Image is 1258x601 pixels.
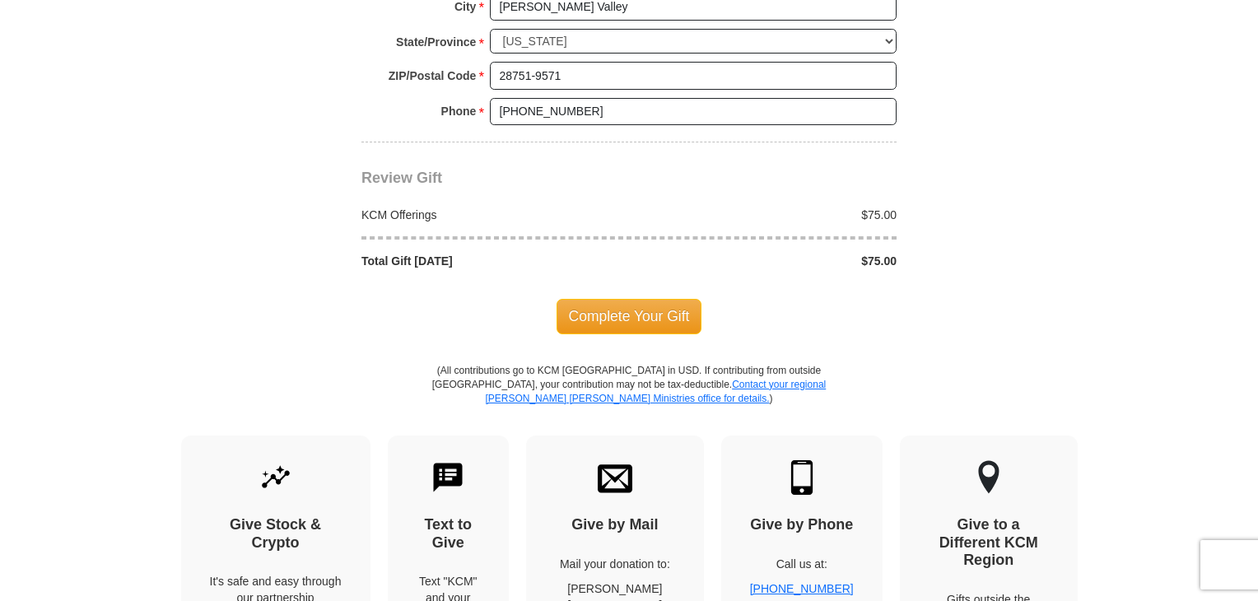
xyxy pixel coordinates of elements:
div: $75.00 [629,253,906,269]
h4: Give Stock & Crypto [210,516,342,552]
p: Call us at: [750,556,854,572]
strong: ZIP/Postal Code [389,64,477,87]
a: [PHONE_NUMBER] [750,582,854,595]
p: Mail your donation to: [555,556,675,572]
div: Total Gift [DATE] [353,253,630,269]
img: other-region [977,460,1000,495]
div: KCM Offerings [353,207,630,223]
strong: State/Province [396,30,476,54]
h4: Give by Mail [555,516,675,534]
h4: Give by Phone [750,516,854,534]
p: (All contributions go to KCM [GEOGRAPHIC_DATA] in USD. If contributing from outside [GEOGRAPHIC_D... [431,364,827,436]
h4: Give to a Different KCM Region [929,516,1049,570]
img: envelope.svg [598,460,632,495]
img: mobile.svg [785,460,819,495]
div: $75.00 [629,207,906,223]
strong: Phone [441,100,477,123]
h4: Text to Give [417,516,481,552]
a: Contact your regional [PERSON_NAME] [PERSON_NAME] Ministries office for details. [485,379,826,404]
span: Complete Your Gift [557,299,702,333]
span: Review Gift [361,170,442,186]
img: text-to-give.svg [431,460,465,495]
img: give-by-stock.svg [259,460,293,495]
